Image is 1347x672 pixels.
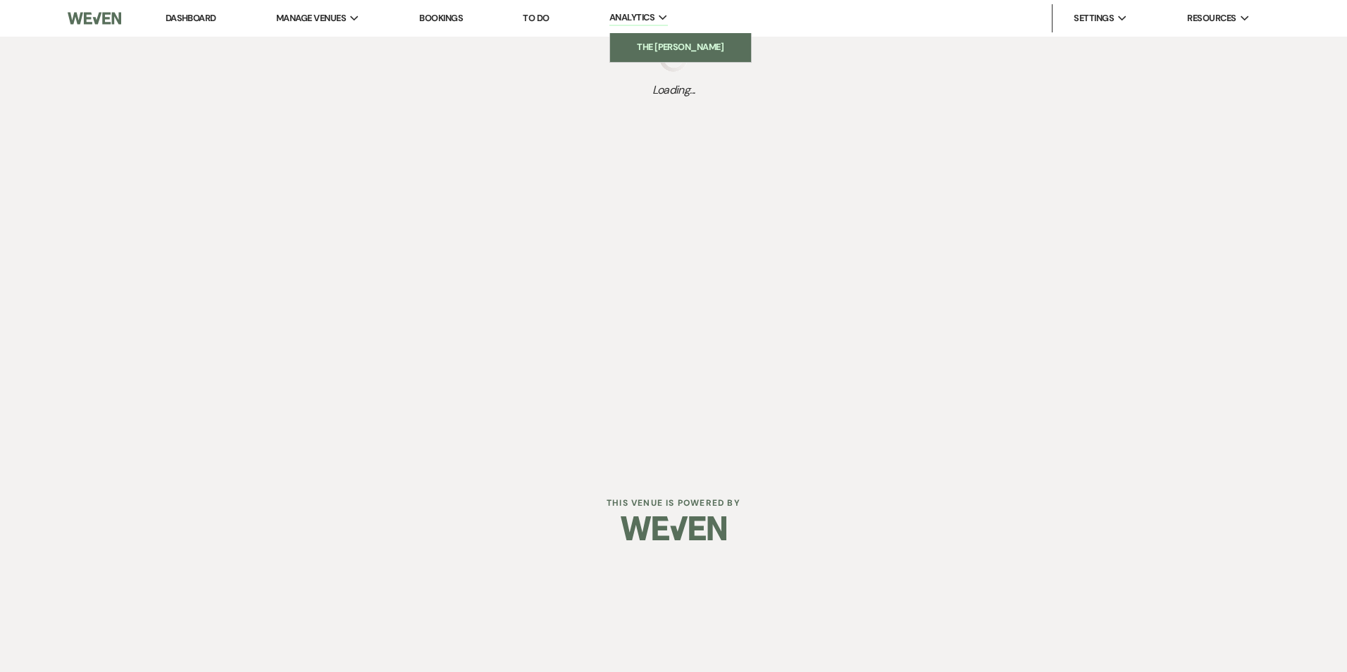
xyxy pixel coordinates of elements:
[1187,11,1236,25] span: Resources
[621,504,726,553] img: Weven Logo
[419,12,463,24] a: Bookings
[166,12,216,24] a: Dashboard
[68,4,121,33] img: Weven Logo
[609,11,654,25] span: Analytics
[617,40,744,54] li: The [PERSON_NAME]
[652,82,695,99] span: Loading...
[523,12,549,24] a: To Do
[1074,11,1114,25] span: Settings
[610,33,751,61] a: The [PERSON_NAME]
[276,11,346,25] span: Manage Venues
